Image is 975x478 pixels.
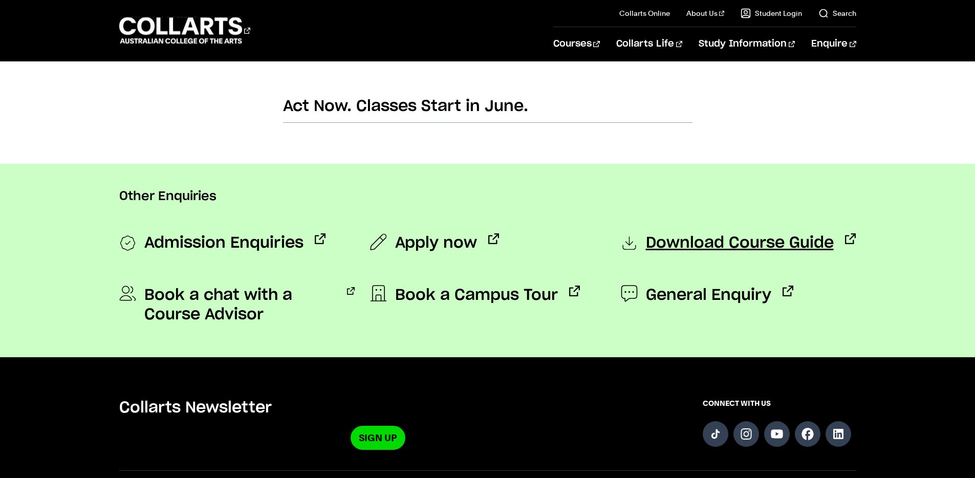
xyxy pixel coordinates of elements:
[351,426,405,450] a: Sign Up
[395,286,558,305] span: Book a Campus Tour
[646,286,771,305] span: General Enquiry
[703,398,856,450] div: Connect with us on social media
[686,8,724,18] a: About Us
[144,233,304,254] span: Admission Enquiries
[733,421,759,447] a: Follow us on Instagram
[119,398,637,418] h5: Collarts Newsletter
[703,421,728,447] a: Follow us on TikTok
[370,233,499,253] a: Apply now
[283,97,692,123] h2: Act Now. Classes Start in June.
[699,27,795,61] a: Study Information
[703,398,856,408] span: CONNECT WITH US
[621,286,793,305] a: General Enquiry
[616,27,682,61] a: Collarts Life
[621,233,856,254] a: Download Course Guide
[370,286,580,305] a: Book a Campus Tour
[553,27,600,61] a: Courses
[741,8,802,18] a: Student Login
[826,421,851,447] a: Follow us on LinkedIn
[764,421,790,447] a: Follow us on YouTube
[119,188,856,205] p: Other Enquiries
[119,233,326,254] a: Admission Enquiries
[144,286,336,324] span: Book a chat with a Course Advisor
[395,233,477,253] span: Apply now
[119,16,250,45] div: Go to homepage
[811,27,856,61] a: Enquire
[646,233,834,254] span: Download Course Guide
[795,421,820,447] a: Follow us on Facebook
[119,286,355,324] a: Book a chat with a Course Advisor
[818,8,856,18] a: Search
[619,8,670,18] a: Collarts Online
